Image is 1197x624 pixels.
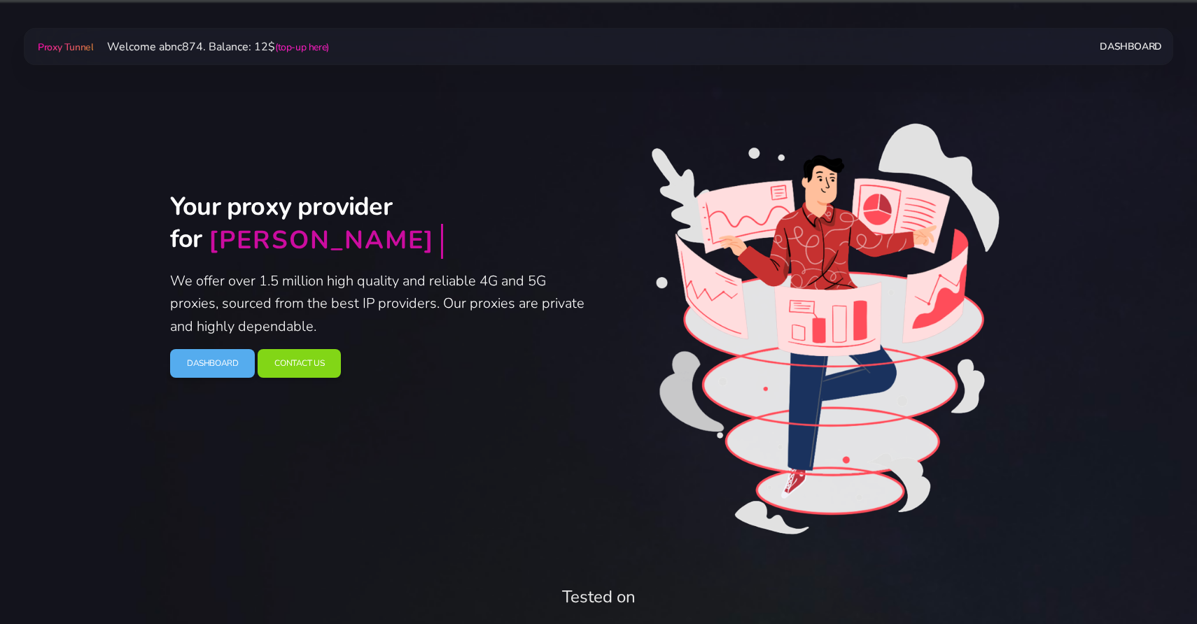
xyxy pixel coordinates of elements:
h2: Your proxy provider for [170,191,590,259]
span: Welcome abnc874. Balance: 12$ [96,39,329,55]
div: [PERSON_NAME] [209,225,435,257]
a: (top-up here) [275,41,329,54]
a: Dashboard [1100,34,1161,59]
a: Contact Us [258,349,341,378]
p: We offer over 1.5 million high quality and reliable 4G and 5G proxies, sourced from the best IP p... [170,270,590,339]
div: Tested on [178,584,1018,609]
span: Proxy Tunnel [38,41,93,54]
a: Dashboard [170,349,255,378]
iframe: Webchat Widget [1116,544,1179,607]
a: Proxy Tunnel [35,36,96,58]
